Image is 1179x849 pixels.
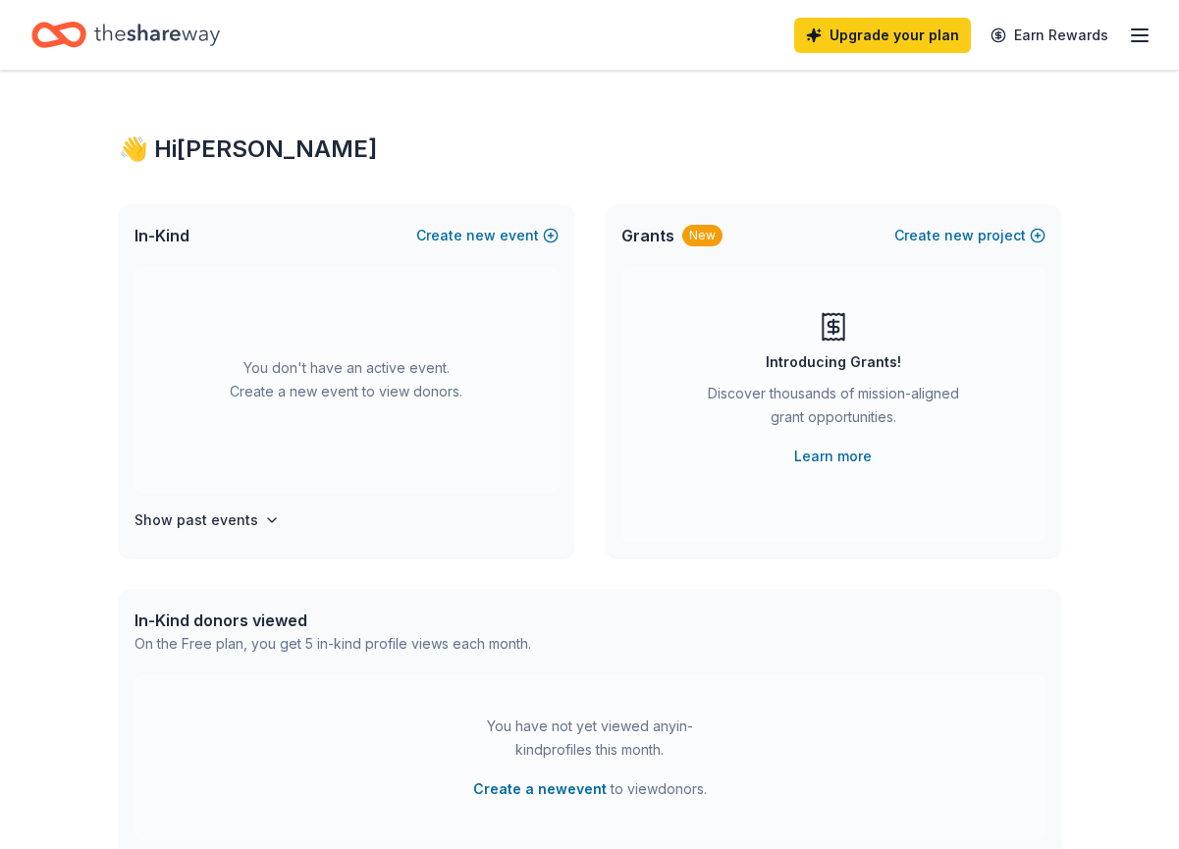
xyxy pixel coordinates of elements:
[416,224,559,247] button: Createnewevent
[467,715,713,762] div: You have not yet viewed any in-kind profiles this month.
[134,224,189,247] span: In-Kind
[134,508,280,532] button: Show past events
[134,508,258,532] h4: Show past events
[682,225,723,246] div: New
[794,445,872,468] a: Learn more
[794,18,971,53] a: Upgrade your plan
[473,777,707,801] span: to view donors .
[473,777,607,801] button: Create a newevent
[119,133,1061,165] div: 👋 Hi [PERSON_NAME]
[979,18,1120,53] a: Earn Rewards
[134,609,531,632] div: In-Kind donors viewed
[894,224,1045,247] button: Createnewproject
[466,224,496,247] span: new
[944,224,974,247] span: new
[31,12,220,58] a: Home
[134,267,559,493] div: You don't have an active event. Create a new event to view donors.
[134,632,531,656] div: On the Free plan, you get 5 in-kind profile views each month.
[621,224,674,247] span: Grants
[766,350,901,374] div: Introducing Grants!
[700,382,967,437] div: Discover thousands of mission-aligned grant opportunities.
